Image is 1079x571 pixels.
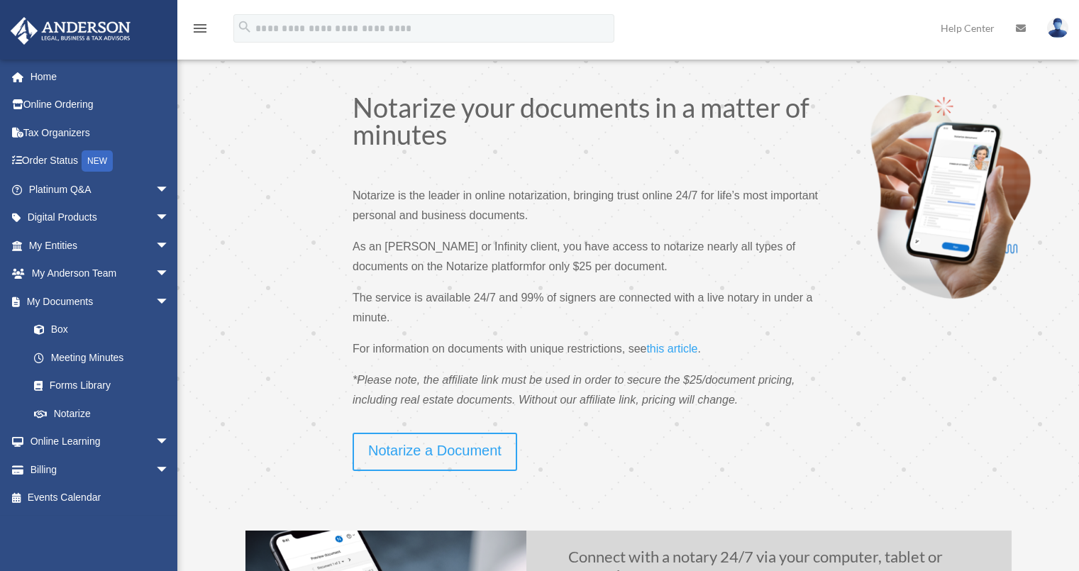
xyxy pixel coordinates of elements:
span: for only $25 per document. [532,260,667,272]
a: Meeting Minutes [20,343,191,372]
a: Events Calendar [10,484,191,512]
a: Home [10,62,191,91]
span: *Please note, the affiliate link must be used in order to secure the $25/document pricing, includ... [353,374,795,406]
a: this article [646,343,697,362]
a: Forms Library [20,372,191,400]
a: menu [192,25,209,37]
a: Tax Organizers [10,118,191,147]
span: arrow_drop_down [155,260,184,289]
span: The service is available 24/7 and 99% of signers are connected with a live notary in under a minute. [353,292,812,323]
span: arrow_drop_down [155,455,184,484]
span: arrow_drop_down [155,231,184,260]
a: My Documentsarrow_drop_down [10,287,191,316]
a: My Entitiesarrow_drop_down [10,231,191,260]
img: Notarize-hero [865,94,1036,299]
span: . [697,343,700,355]
a: Notarize [20,399,184,428]
span: Notarize is the leader in online notarization, bringing trust online 24/7 for life’s most importa... [353,189,818,221]
a: Digital Productsarrow_drop_down [10,204,191,232]
span: As an [PERSON_NAME] or Infinity client, you have access to notarize nearly all types of documents... [353,240,795,272]
img: User Pic [1047,18,1068,38]
div: NEW [82,150,113,172]
a: Billingarrow_drop_down [10,455,191,484]
i: menu [192,20,209,37]
span: arrow_drop_down [155,204,184,233]
a: Online Ordering [10,91,191,119]
a: Order StatusNEW [10,147,191,176]
span: this article [646,343,697,355]
img: Anderson Advisors Platinum Portal [6,17,135,45]
a: My Anderson Teamarrow_drop_down [10,260,191,288]
a: Box [20,316,191,344]
h1: Notarize your documents in a matter of minutes [353,94,821,155]
a: Online Learningarrow_drop_down [10,428,191,456]
a: Platinum Q&Aarrow_drop_down [10,175,191,204]
span: For information on documents with unique restrictions, see [353,343,646,355]
span: arrow_drop_down [155,287,184,316]
span: arrow_drop_down [155,428,184,457]
span: arrow_drop_down [155,175,184,204]
a: Notarize a Document [353,433,517,471]
i: search [237,19,253,35]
